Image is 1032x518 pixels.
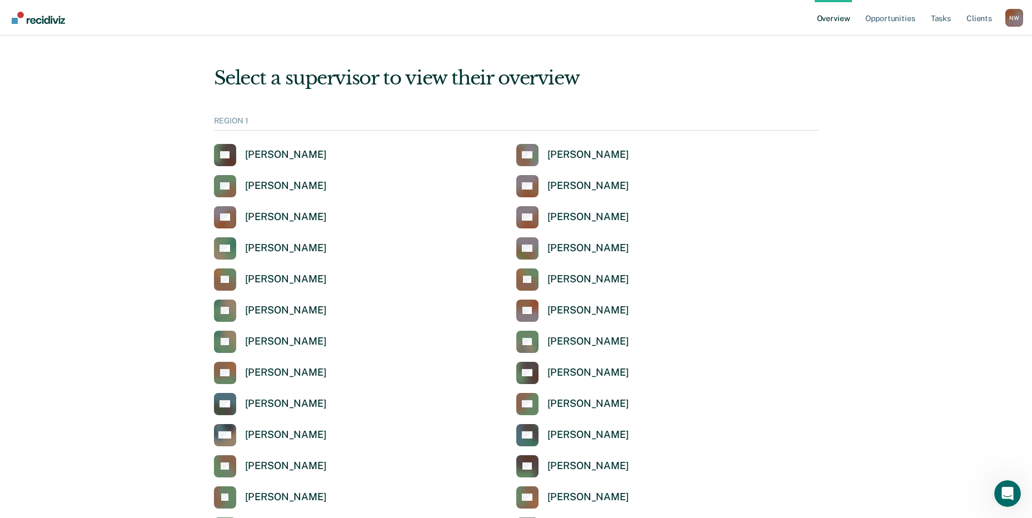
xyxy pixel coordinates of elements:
div: [PERSON_NAME] [547,148,629,161]
div: [PERSON_NAME] [245,460,327,472]
div: [PERSON_NAME] [547,366,629,379]
a: [PERSON_NAME] [214,424,327,446]
div: [PERSON_NAME] [547,211,629,223]
div: REGION 1 [214,116,819,131]
div: [PERSON_NAME] [547,429,629,441]
button: Profile dropdown button [1005,9,1023,27]
a: [PERSON_NAME] [516,362,629,384]
div: Select a supervisor to view their overview [214,67,819,89]
div: [PERSON_NAME] [547,273,629,286]
div: [PERSON_NAME] [547,491,629,504]
a: [PERSON_NAME] [214,237,327,260]
a: [PERSON_NAME] [214,300,327,322]
div: [PERSON_NAME] [245,211,327,223]
a: [PERSON_NAME] [516,144,629,166]
a: [PERSON_NAME] [214,455,327,477]
a: [PERSON_NAME] [214,362,327,384]
div: [PERSON_NAME] [245,148,327,161]
a: [PERSON_NAME] [516,424,629,446]
a: [PERSON_NAME] [516,331,629,353]
div: [PERSON_NAME] [245,429,327,441]
a: [PERSON_NAME] [214,144,327,166]
div: N W [1005,9,1023,27]
a: [PERSON_NAME] [516,206,629,228]
a: [PERSON_NAME] [516,300,629,322]
iframe: Intercom live chat [994,480,1021,507]
a: [PERSON_NAME] [516,268,629,291]
div: [PERSON_NAME] [245,335,327,348]
a: [PERSON_NAME] [214,486,327,509]
div: [PERSON_NAME] [547,460,629,472]
div: [PERSON_NAME] [245,180,327,192]
a: [PERSON_NAME] [214,206,327,228]
div: [PERSON_NAME] [547,242,629,255]
a: [PERSON_NAME] [516,175,629,197]
img: Recidiviz [12,12,65,24]
div: [PERSON_NAME] [547,304,629,317]
div: [PERSON_NAME] [547,180,629,192]
a: [PERSON_NAME] [516,486,629,509]
a: [PERSON_NAME] [516,237,629,260]
div: [PERSON_NAME] [245,397,327,410]
div: [PERSON_NAME] [547,397,629,410]
a: [PERSON_NAME] [214,331,327,353]
div: [PERSON_NAME] [245,273,327,286]
a: [PERSON_NAME] [214,268,327,291]
a: [PERSON_NAME] [516,393,629,415]
div: [PERSON_NAME] [547,335,629,348]
a: [PERSON_NAME] [214,175,327,197]
a: [PERSON_NAME] [214,393,327,415]
div: [PERSON_NAME] [245,491,327,504]
div: [PERSON_NAME] [245,366,327,379]
div: [PERSON_NAME] [245,242,327,255]
a: [PERSON_NAME] [516,455,629,477]
div: [PERSON_NAME] [245,304,327,317]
